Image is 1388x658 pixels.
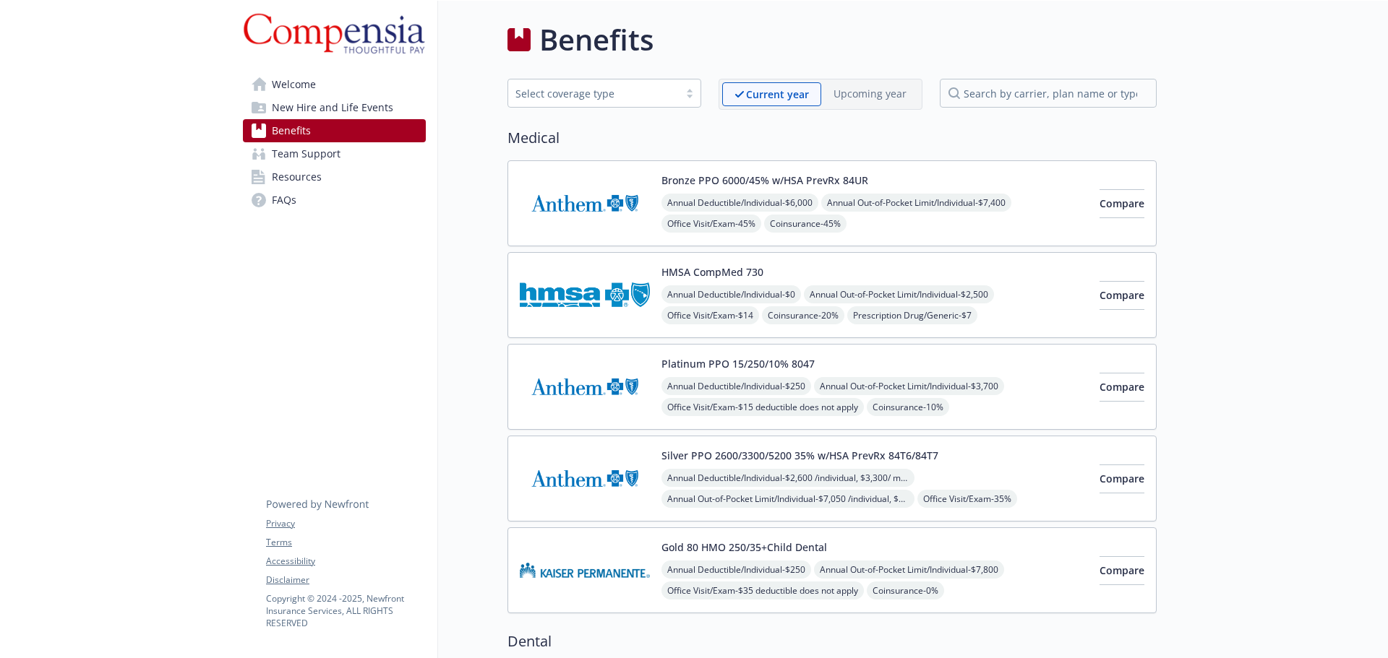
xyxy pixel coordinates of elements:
[1100,189,1144,218] button: Compare
[243,73,426,96] a: Welcome
[661,398,864,416] span: Office Visit/Exam - $15 deductible does not apply
[746,87,809,102] p: Current year
[661,215,761,233] span: Office Visit/Exam - 45%
[266,555,425,568] a: Accessibility
[661,540,827,555] button: Gold 80 HMO 250/35+Child Dental
[814,560,1004,579] span: Annual Out-of-Pocket Limit/Individual - $7,800
[1100,380,1144,394] span: Compare
[272,73,316,96] span: Welcome
[804,285,994,303] span: Annual Out-of-Pocket Limit/Individual - $2,500
[661,356,815,371] button: Platinum PPO 15/250/10% 8047
[520,173,650,234] img: Anthem Blue Cross carrier logo
[940,79,1157,108] input: search by carrier, plan name or type
[520,264,650,326] img: Hawaii Medical Service Association carrier logo
[515,86,672,101] div: Select coverage type
[1100,196,1144,210] span: Compare
[520,540,650,601] img: Kaiser Permanente Insurance Company carrier logo
[1100,563,1144,577] span: Compare
[539,18,654,61] h1: Benefits
[661,560,811,579] span: Annual Deductible/Individual - $250
[520,448,650,509] img: Anthem Blue Cross carrier logo
[272,119,311,142] span: Benefits
[272,189,296,212] span: FAQs
[764,215,847,233] span: Coinsurance - 45%
[243,119,426,142] a: Benefits
[243,142,426,165] a: Team Support
[661,448,938,463] button: Silver PPO 2600/3300/5200 35% w/HSA PrevRx 84T6/84T7
[1100,464,1144,493] button: Compare
[272,96,393,119] span: New Hire and Life Events
[814,377,1004,395] span: Annual Out-of-Pocket Limit/Individual - $3,700
[661,306,759,324] span: Office Visit/Exam - $14
[1100,556,1144,585] button: Compare
[661,194,818,212] span: Annual Deductible/Individual - $6,000
[867,581,944,599] span: Coinsurance - 0%
[507,127,1157,149] h2: Medical
[1100,472,1144,485] span: Compare
[1100,281,1144,310] button: Compare
[266,573,425,586] a: Disclaimer
[266,517,425,530] a: Privacy
[661,490,914,508] span: Annual Out-of-Pocket Limit/Individual - $7,050 /individual, $7,050/ member
[661,377,811,395] span: Annual Deductible/Individual - $250
[520,356,650,417] img: Anthem Blue Cross carrier logo
[917,490,1017,508] span: Office Visit/Exam - 35%
[661,264,763,280] button: HMSA CompMed 730
[661,285,801,303] span: Annual Deductible/Individual - $0
[243,189,426,212] a: FAQs
[272,142,340,165] span: Team Support
[661,173,868,188] button: Bronze PPO 6000/45% w/HSA PrevRx 84UR
[834,86,907,101] p: Upcoming year
[1100,373,1144,402] button: Compare
[243,165,426,189] a: Resources
[821,82,919,106] span: Upcoming year
[1100,288,1144,302] span: Compare
[847,306,977,324] span: Prescription Drug/Generic - $7
[243,96,426,119] a: New Hire and Life Events
[661,581,864,599] span: Office Visit/Exam - $35 deductible does not apply
[507,631,1157,652] h2: Dental
[266,592,425,629] p: Copyright © 2024 - 2025 , Newfront Insurance Services, ALL RIGHTS RESERVED
[266,536,425,549] a: Terms
[821,194,1011,212] span: Annual Out-of-Pocket Limit/Individual - $7,400
[867,398,949,416] span: Coinsurance - 10%
[272,165,322,189] span: Resources
[762,306,844,324] span: Coinsurance - 20%
[661,469,914,487] span: Annual Deductible/Individual - $2,600 /individual, $3,300/ member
